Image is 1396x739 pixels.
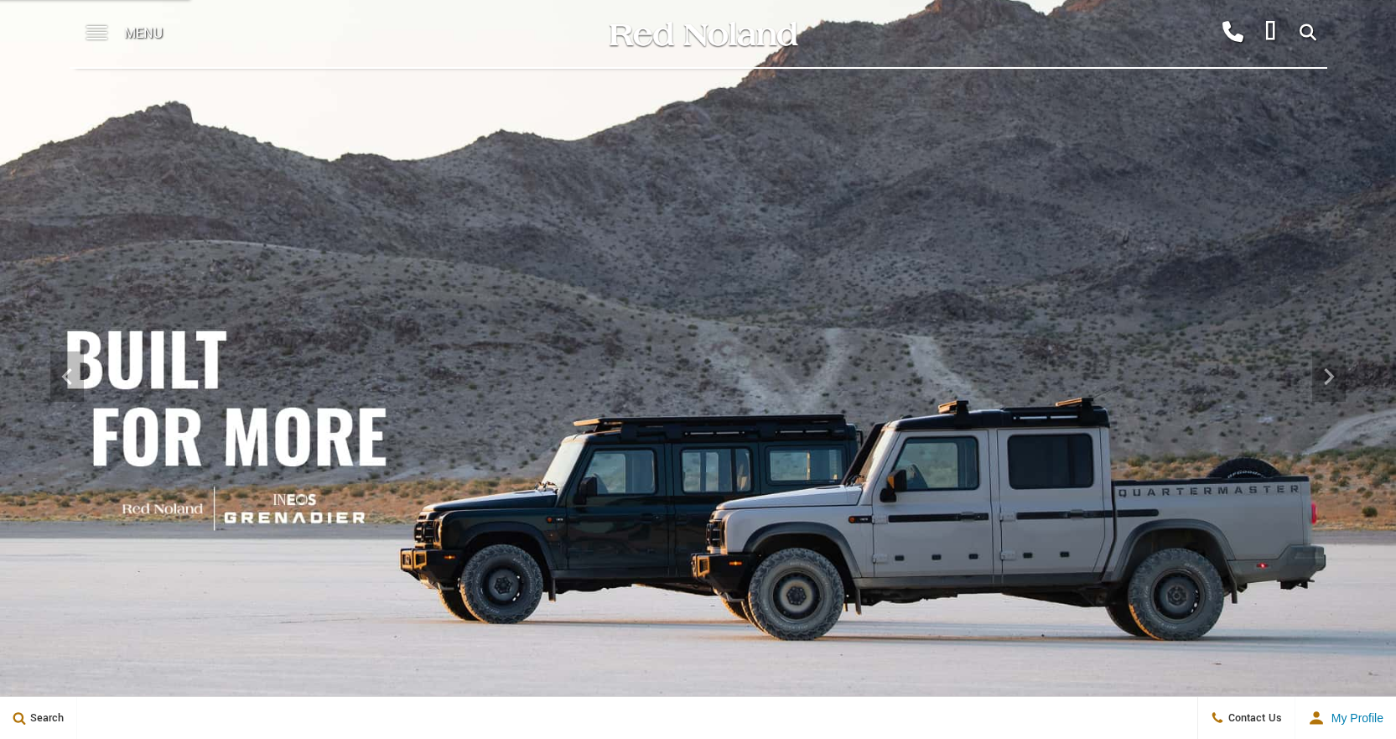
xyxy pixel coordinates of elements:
span: Search [26,710,64,726]
span: Contact Us [1224,710,1282,726]
div: Previous [50,351,84,402]
img: Red Noland Auto Group [606,19,799,49]
span: My Profile [1325,711,1383,725]
div: Next [1312,351,1346,402]
button: Open user profile menu [1295,697,1396,739]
